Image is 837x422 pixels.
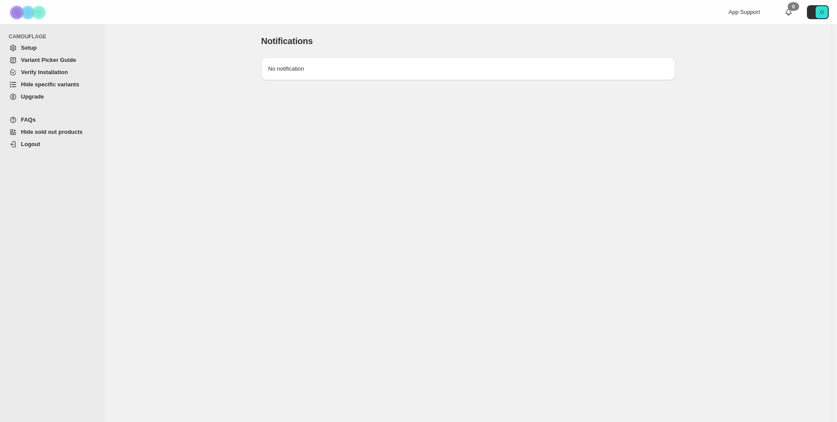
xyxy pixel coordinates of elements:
[807,5,829,19] button: Avatar with initials O
[5,42,100,54] a: Setup
[5,66,100,78] a: Verify Installation
[21,57,76,63] span: Variant Picker Guide
[5,91,100,103] a: Upgrade
[21,116,36,123] span: FAQs
[7,0,51,24] img: Camouflage
[784,8,793,17] a: 0
[9,33,100,40] span: CAMOUFLAGE
[816,6,828,18] span: Avatar with initials O
[820,10,824,15] text: O
[21,69,68,75] span: Verify Installation
[21,93,44,100] span: Upgrade
[21,81,79,88] span: Hide specific variants
[5,114,100,126] a: FAQs
[5,78,100,91] a: Hide specific variants
[261,36,313,46] span: Notifications
[728,9,760,15] span: App Support
[261,58,675,80] div: No notification
[5,54,100,66] a: Variant Picker Guide
[788,2,799,11] div: 0
[5,126,100,138] a: Hide sold out products
[21,44,37,51] span: Setup
[5,138,100,150] a: Logout
[21,129,83,135] span: Hide sold out products
[21,141,40,147] span: Logout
